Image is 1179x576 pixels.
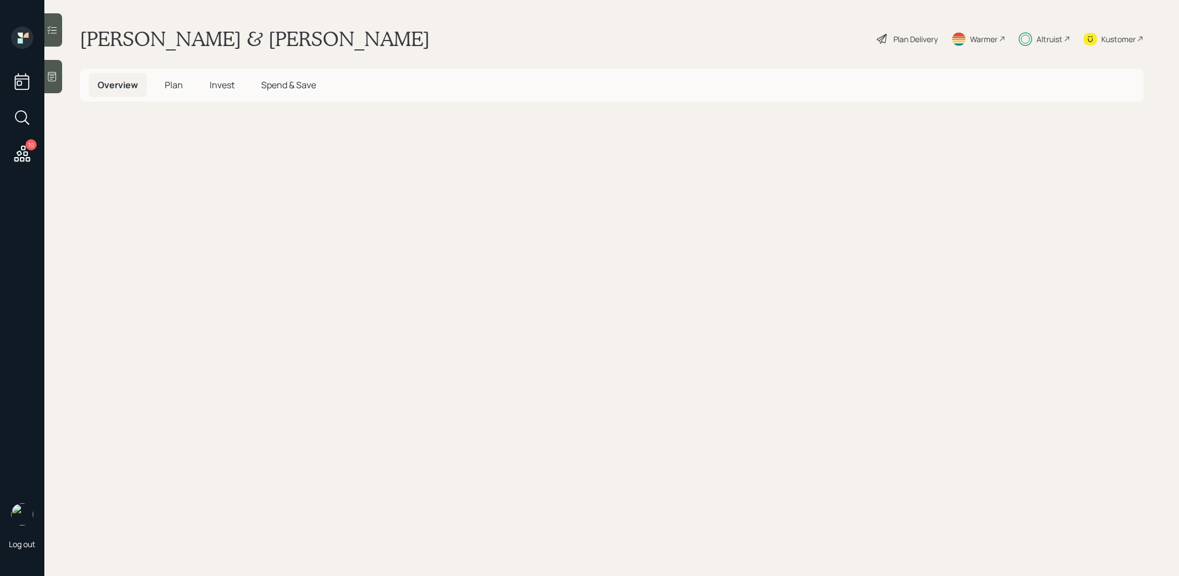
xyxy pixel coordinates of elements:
[9,539,35,549] div: Log out
[165,79,183,91] span: Plan
[1101,33,1136,45] div: Kustomer
[98,79,138,91] span: Overview
[11,503,33,526] img: treva-nostdahl-headshot.png
[26,139,37,150] div: 10
[210,79,235,91] span: Invest
[893,33,938,45] div: Plan Delivery
[261,79,316,91] span: Spend & Save
[970,33,998,45] div: Warmer
[1036,33,1063,45] div: Altruist
[80,27,430,51] h1: [PERSON_NAME] & [PERSON_NAME]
